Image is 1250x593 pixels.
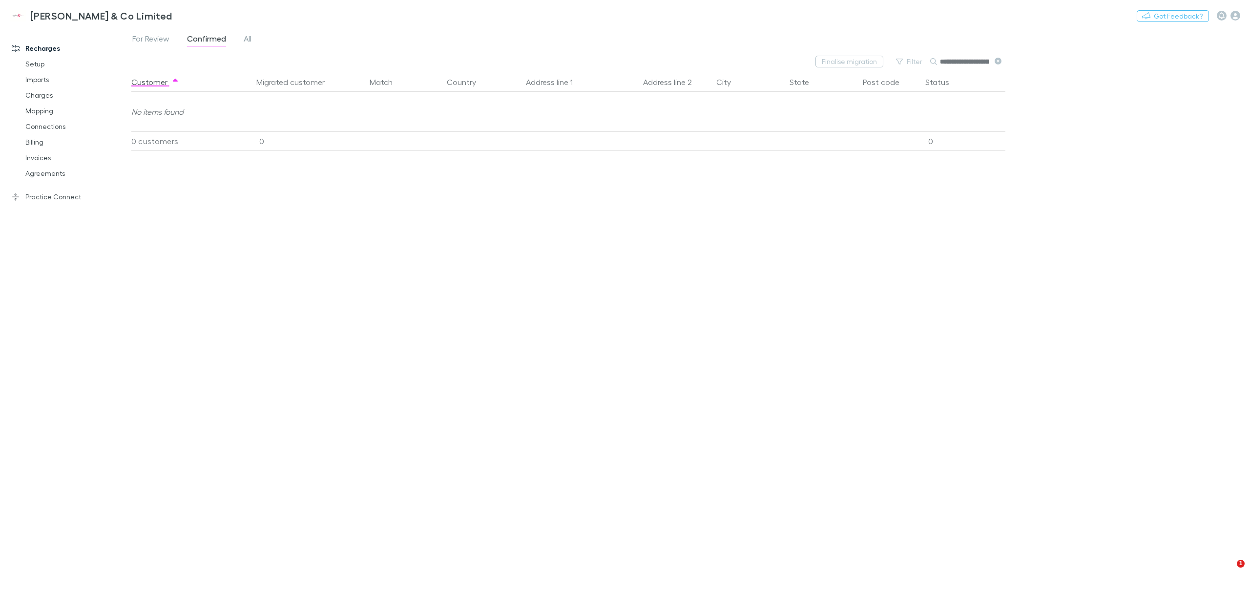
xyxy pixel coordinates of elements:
a: Billing [16,134,139,150]
h3: [PERSON_NAME] & Co Limited [30,10,172,21]
a: Setup [16,56,139,72]
a: Connections [16,119,139,134]
img: Epplett & Co Limited's Logo [10,10,26,21]
div: 0 customers [131,131,249,151]
div: 0 [249,131,366,151]
button: Got Feedback? [1137,10,1209,22]
button: City [716,72,743,92]
span: 1 [1237,560,1245,568]
button: Filter [891,56,928,67]
a: Mapping [16,103,139,119]
a: Agreements [16,166,139,181]
a: Invoices [16,150,139,166]
button: Address line 1 [526,72,584,92]
a: Imports [16,72,139,87]
button: Customer [131,72,179,92]
a: [PERSON_NAME] & Co Limited [4,4,178,27]
button: State [790,72,821,92]
span: All [244,34,251,46]
div: No items found [131,92,998,131]
button: Status [925,72,961,92]
span: Confirmed [187,34,226,46]
a: Recharges [2,41,139,56]
button: Address line 2 [643,72,704,92]
button: Match [370,72,404,92]
button: Country [447,72,488,92]
button: Finalise migration [815,56,883,67]
div: 0 [917,131,1005,151]
button: Post code [863,72,911,92]
a: Charges [16,87,139,103]
span: For Review [132,34,169,46]
a: Practice Connect [2,189,139,205]
iframe: Intercom live chat [1217,560,1240,583]
button: Migrated customer [256,72,336,92]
